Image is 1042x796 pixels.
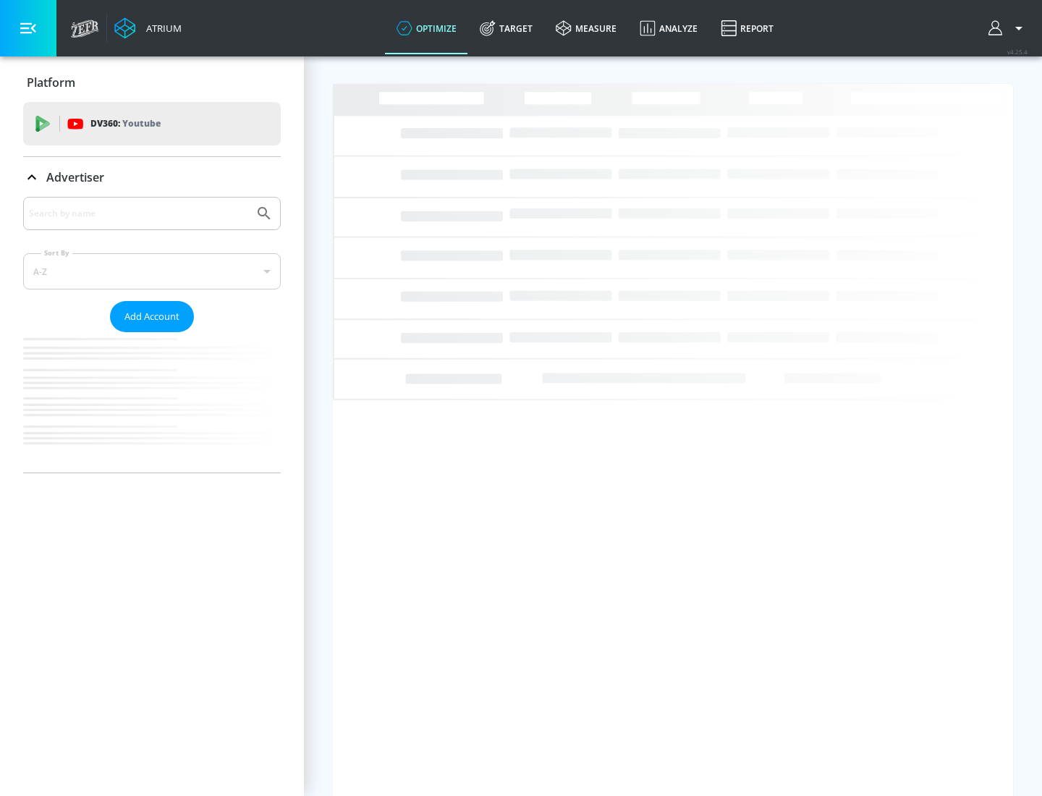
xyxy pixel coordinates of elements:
a: Report [709,2,785,54]
nav: list of Advertiser [23,332,281,473]
input: Search by name [29,204,248,223]
a: optimize [385,2,468,54]
p: Youtube [122,116,161,131]
p: DV360: [90,116,161,132]
p: Platform [27,75,75,90]
div: Platform [23,62,281,103]
span: v 4.25.4 [1007,48,1028,56]
label: Sort By [41,248,72,258]
div: Atrium [140,22,182,35]
div: Advertiser [23,197,281,473]
span: Add Account [124,308,179,325]
div: A-Z [23,253,281,289]
a: Analyze [628,2,709,54]
a: measure [544,2,628,54]
div: Advertiser [23,157,281,198]
div: DV360: Youtube [23,102,281,145]
p: Advertiser [46,169,104,185]
a: Target [468,2,544,54]
a: Atrium [114,17,182,39]
button: Add Account [110,301,194,332]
